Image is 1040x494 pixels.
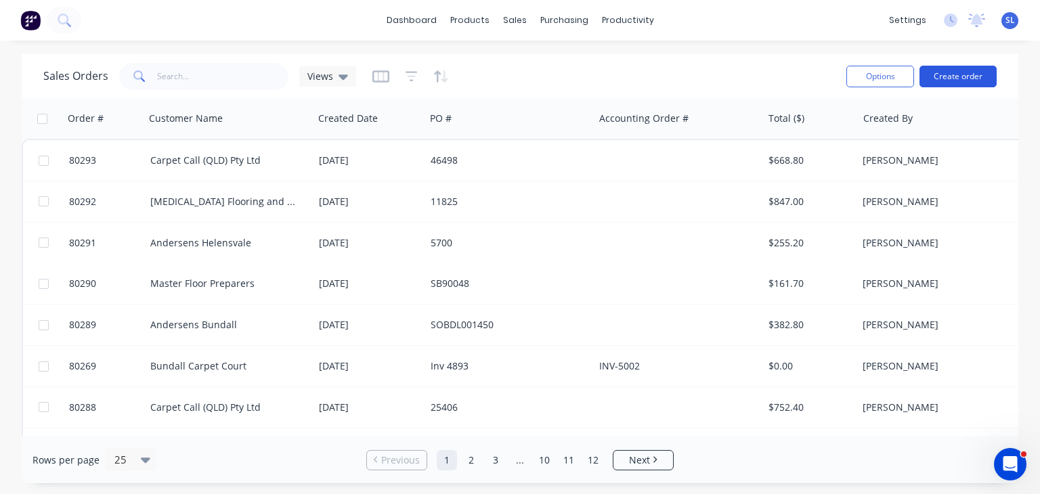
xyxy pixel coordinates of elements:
a: dashboard [380,10,443,30]
div: Maricar [48,210,83,224]
button: 80293 [69,140,150,181]
button: 80291 [69,223,150,263]
span: 80293 [69,154,96,167]
div: • [DATE] [86,160,124,174]
span: Hey [PERSON_NAME] 👋 Welcome to Factory! Take a look around, and if you have any questions just le... [48,247,666,258]
span: Home [20,403,47,413]
div: productivity [595,10,661,30]
span: 80292 [69,195,96,208]
div: [MEDICAL_DATA] Flooring and Carpentry [150,195,301,208]
ul: Pagination [361,450,679,470]
div: Maricar [48,60,83,74]
span: Messages [75,403,127,413]
div: settings [882,10,933,30]
div: [PERSON_NAME] [863,277,1013,290]
div: [PERSON_NAME] [863,154,1013,167]
div: Carpet Call (QLD) Pty Ltd [150,401,301,414]
a: Jump forward [510,450,530,470]
a: Next page [613,453,673,467]
div: [DATE] [319,277,420,290]
div: $847.00 [768,195,848,208]
div: 5700 [431,236,581,250]
span: Previous [381,453,420,467]
div: Andersens Bundall [150,318,301,332]
a: Page 1 is your current page [437,450,457,470]
h1: Sales Orders [43,70,108,83]
div: [PERSON_NAME] [863,359,1013,373]
button: Help [203,369,271,424]
img: Profile image for Maricar [16,46,43,73]
span: Help [226,403,248,413]
div: purchasing [534,10,595,30]
div: [PERSON_NAME] [48,260,127,274]
div: 25406 [431,401,581,414]
span: 80290 [69,277,96,290]
span: Thank you very much! ❤️ [48,97,169,108]
div: Master Floor Preparers [150,277,301,290]
img: Profile image for Maricar [16,96,43,123]
iframe: Intercom live chat [994,448,1026,480]
a: Page 10 [534,450,555,470]
span: That is great! Is it possible to utilise the space below the boxes to make the boxes bigger but w... [48,47,787,58]
img: Factory [20,10,41,30]
div: [DATE] [319,318,420,332]
div: [PERSON_NAME] [863,318,1013,332]
div: $668.80 [768,154,848,167]
button: News [135,369,203,424]
button: Options [846,66,914,87]
div: [DATE] [319,401,420,414]
button: 80269 [69,346,150,386]
div: sales [496,10,534,30]
a: Page 3 [485,450,506,470]
button: 80292 [69,181,150,222]
button: Send us a message [62,328,209,355]
h1: Messages [100,5,173,28]
div: Created Date [318,112,378,125]
div: • [DATE] [86,210,124,224]
span: 80288 [69,401,96,414]
div: products [443,10,496,30]
span: Next [629,453,650,467]
a: Page 12 [583,450,603,470]
div: Inv 4893 [431,359,581,373]
div: SOBDL001450 [431,318,581,332]
div: PO # [430,112,452,125]
button: 80287 [69,428,150,469]
div: [PERSON_NAME] [863,401,1013,414]
a: Previous page [367,453,427,467]
img: Profile image for Maricar [16,146,43,173]
a: Page 2 [461,450,481,470]
div: 46498 [431,154,581,167]
div: • [DATE] [129,260,167,274]
div: [PERSON_NAME] [863,236,1013,250]
input: Search... [157,63,289,90]
span: 80269 [69,359,96,373]
span: SL [1005,14,1015,26]
div: [DATE] [319,195,420,208]
span: Views [307,69,333,83]
div: [DATE] [319,154,420,167]
img: Profile image for Maricar [16,196,43,223]
div: Maricar [48,110,83,124]
button: Messages [68,369,135,424]
button: 80290 [69,263,150,304]
div: Order # [68,112,104,125]
div: Carpet Call (QLD) Pty Ltd [150,154,301,167]
img: Profile image for Cathy [16,246,43,273]
div: $752.40 [768,401,848,414]
div: • [DATE] [86,110,124,124]
div: Customer Name [149,112,223,125]
div: [DATE] [319,359,420,373]
div: Created By [863,112,913,125]
div: $161.70 [768,277,848,290]
span: Perfect! I’ve sent out the invites for 1:00 PM [DATE]. [48,147,296,158]
div: • 52m ago [86,60,133,74]
div: $382.80 [768,318,848,332]
div: [DATE] [319,236,420,250]
button: 80288 [69,387,150,428]
div: 11825 [431,195,581,208]
div: Bundall Carpet Court [150,359,301,373]
span: Rows per page [32,453,100,467]
div: Accounting Order # [599,112,689,125]
span: 80289 [69,318,96,332]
